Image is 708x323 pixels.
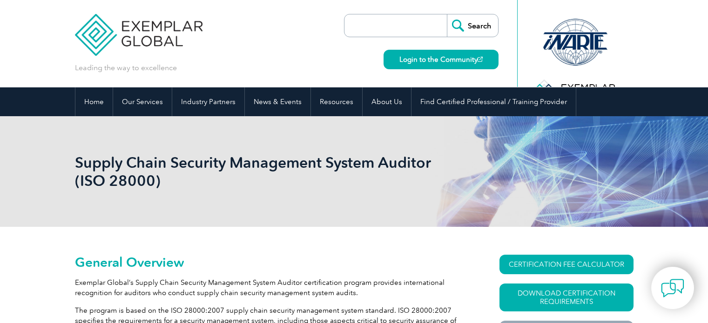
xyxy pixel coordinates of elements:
[75,63,177,73] p: Leading the way to excellence
[661,277,684,300] img: contact-chat.png
[411,87,576,116] a: Find Certified Professional / Training Provider
[75,255,466,270] h2: General Overview
[499,255,634,274] a: CERTIFICATION FEE CALCULATOR
[245,87,310,116] a: News & Events
[75,153,432,190] h1: Supply Chain Security Management System Auditor (ISO 28000)
[311,87,362,116] a: Resources
[75,87,113,116] a: Home
[363,87,411,116] a: About Us
[172,87,244,116] a: Industry Partners
[499,283,634,311] a: Download Certification Requirements
[478,57,483,62] img: open_square.png
[384,50,499,69] a: Login to the Community
[113,87,172,116] a: Our Services
[447,14,498,37] input: Search
[75,277,466,298] p: Exemplar Global’s Supply Chain Security Management System Auditor certification program provides ...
